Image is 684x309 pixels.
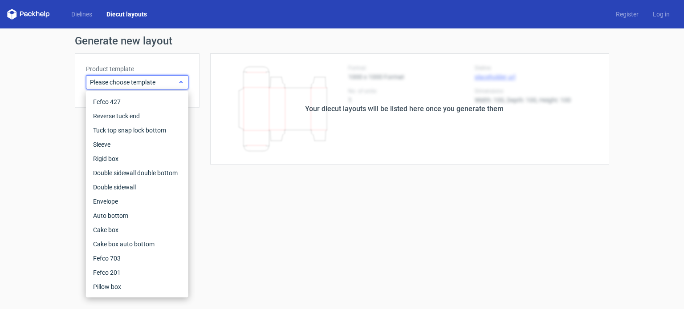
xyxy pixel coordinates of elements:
[90,280,185,294] div: Pillow box
[90,223,185,237] div: Cake box
[64,10,99,19] a: Dielines
[75,36,609,46] h1: Generate new layout
[90,137,185,152] div: Sleeve
[90,209,185,223] div: Auto bottom
[305,104,504,114] div: Your diecut layouts will be listed here once you generate them
[90,152,185,166] div: Rigid box
[646,10,677,19] a: Log in
[609,10,646,19] a: Register
[90,180,185,194] div: Double sidewall
[90,194,185,209] div: Envelope
[90,123,185,137] div: Tuck top snap lock bottom
[86,64,188,73] label: Product template
[99,10,154,19] a: Diecut layouts
[90,251,185,265] div: Fefco 703
[90,78,178,87] span: Please choose template
[90,265,185,280] div: Fefco 201
[90,95,185,109] div: Fefco 427
[90,166,185,180] div: Double sidewall double bottom
[90,237,185,251] div: Cake box auto bottom
[90,109,185,123] div: Reverse tuck end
